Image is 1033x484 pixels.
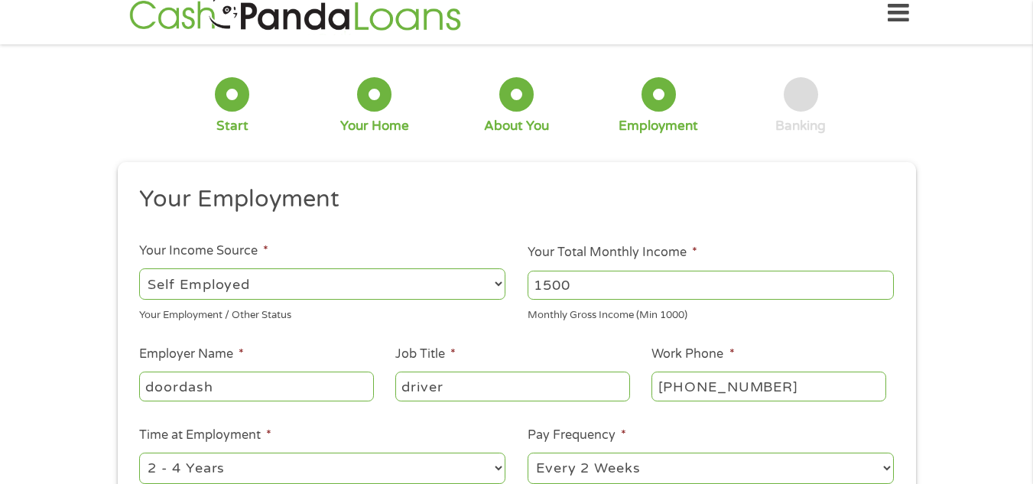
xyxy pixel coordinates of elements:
[775,118,826,135] div: Banking
[528,245,697,261] label: Your Total Monthly Income
[395,346,456,362] label: Job Title
[528,427,626,443] label: Pay Frequency
[619,118,698,135] div: Employment
[216,118,249,135] div: Start
[139,372,373,401] input: Walmart
[484,118,549,135] div: About You
[528,271,894,300] input: 1800
[395,372,629,401] input: Cashier
[139,303,505,323] div: Your Employment / Other Status
[651,346,734,362] label: Work Phone
[139,243,268,259] label: Your Income Source
[139,184,882,215] h2: Your Employment
[139,427,271,443] label: Time at Employment
[139,346,244,362] label: Employer Name
[651,372,885,401] input: (231) 754-4010
[340,118,409,135] div: Your Home
[528,303,894,323] div: Monthly Gross Income (Min 1000)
